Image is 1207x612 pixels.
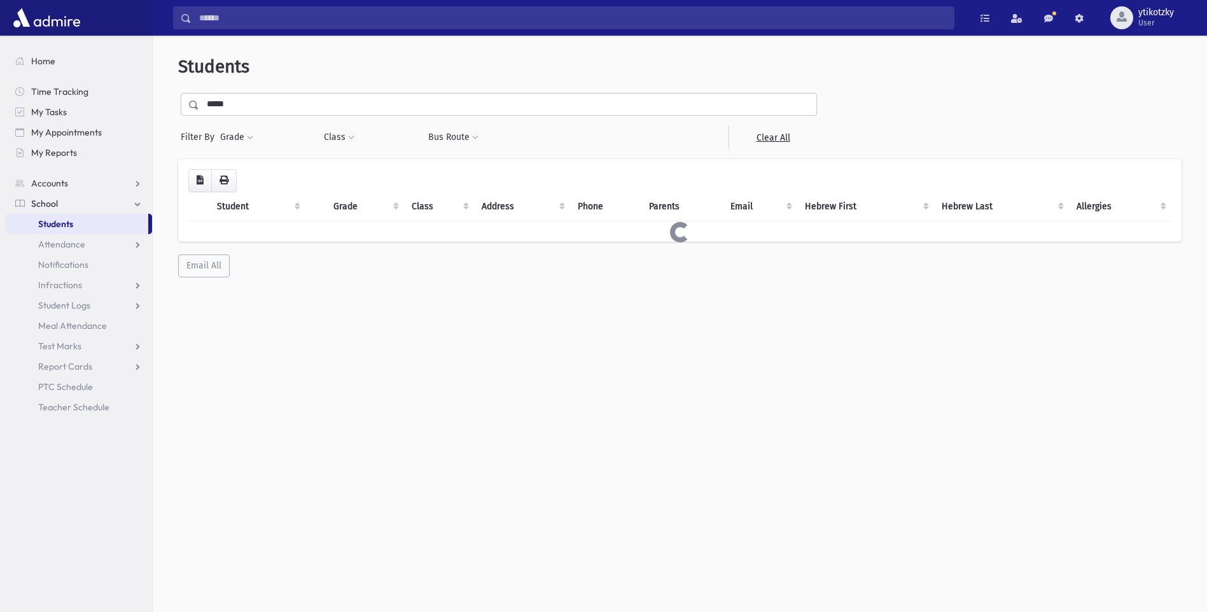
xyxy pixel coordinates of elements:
[220,126,254,149] button: Grade
[5,81,152,102] a: Time Tracking
[5,193,152,214] a: School
[404,192,474,221] th: Class
[5,214,148,234] a: Students
[192,6,954,29] input: Search
[5,102,152,122] a: My Tasks
[38,401,109,413] span: Teacher Schedule
[10,5,83,31] img: AdmirePro
[31,147,77,158] span: My Reports
[38,320,107,331] span: Meal Attendance
[5,356,152,377] a: Report Cards
[934,192,1069,221] th: Hebrew Last
[31,86,88,97] span: Time Tracking
[31,177,68,189] span: Accounts
[38,381,93,393] span: PTC Schedule
[641,192,723,221] th: Parents
[797,192,934,221] th: Hebrew First
[5,275,152,295] a: Infractions
[31,55,55,67] span: Home
[5,122,152,143] a: My Appointments
[5,336,152,356] a: Test Marks
[723,192,797,221] th: Email
[38,279,82,291] span: Infractions
[181,130,220,144] span: Filter By
[38,239,85,250] span: Attendance
[178,56,249,77] span: Students
[31,198,58,209] span: School
[5,377,152,397] a: PTC Schedule
[5,51,152,71] a: Home
[5,316,152,336] a: Meal Attendance
[5,295,152,316] a: Student Logs
[1138,18,1174,28] span: User
[1069,192,1171,221] th: Allergies
[38,340,81,352] span: Test Marks
[5,173,152,193] a: Accounts
[38,259,88,270] span: Notifications
[31,106,67,118] span: My Tasks
[178,254,230,277] button: Email All
[1138,8,1174,18] span: ytikotzky
[428,126,479,149] button: Bus Route
[323,126,355,149] button: Class
[188,169,212,192] button: CSV
[729,126,817,149] a: Clear All
[38,218,73,230] span: Students
[5,254,152,275] a: Notifications
[326,192,404,221] th: Grade
[31,127,102,138] span: My Appointments
[5,234,152,254] a: Attendance
[38,300,90,311] span: Student Logs
[5,397,152,417] a: Teacher Schedule
[209,192,305,221] th: Student
[5,143,152,163] a: My Reports
[211,169,237,192] button: Print
[474,192,570,221] th: Address
[570,192,641,221] th: Phone
[38,361,92,372] span: Report Cards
